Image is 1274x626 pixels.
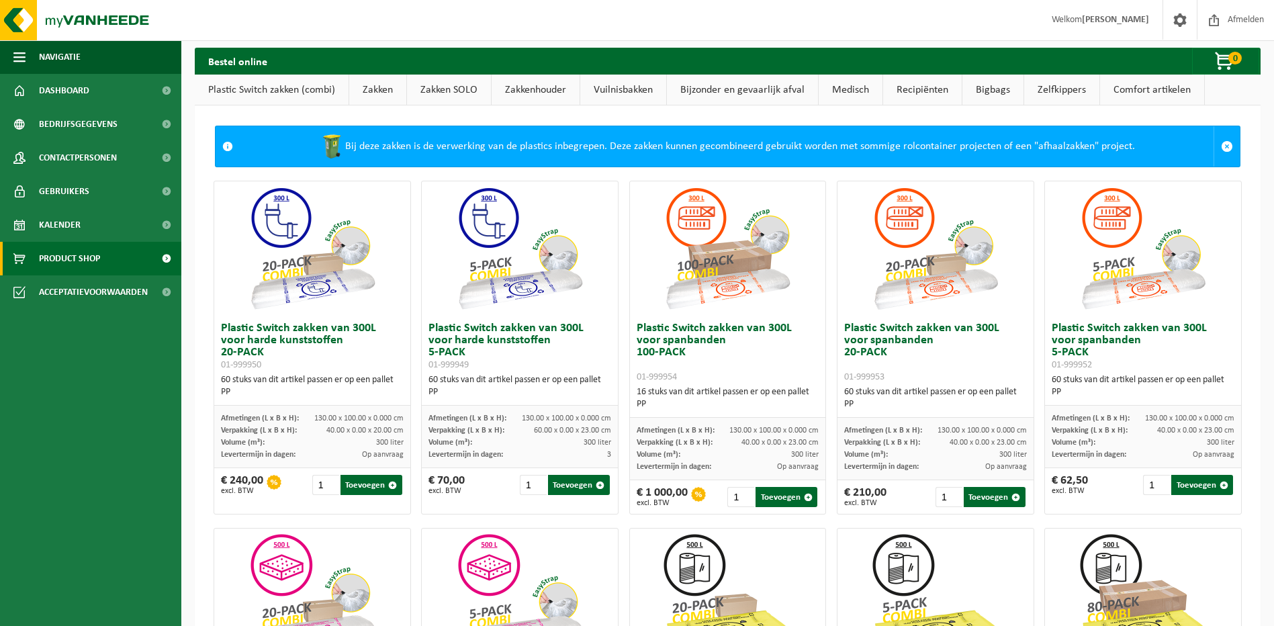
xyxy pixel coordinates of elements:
[221,322,404,371] h3: Plastic Switch zakken van 300L voor harde kunststoffen 20-PACK
[1192,48,1259,75] button: 0
[1157,427,1234,435] span: 40.00 x 0.00 x 23.00 cm
[349,75,406,105] a: Zakken
[950,439,1027,447] span: 40.00 x 0.00 x 23.00 cm
[1052,427,1128,435] span: Verpakking (L x B x H):
[844,322,1027,383] h3: Plastic Switch zakken van 300L voor spanbanden 20-PACK
[221,386,404,398] div: PP
[777,463,819,471] span: Op aanvraag
[318,133,345,160] img: WB-0240-HPE-GN-50.png
[340,475,402,495] button: Toevoegen
[667,75,818,105] a: Bijzonder en gevaarlijk afval
[1100,75,1204,105] a: Comfort artikelen
[637,386,819,410] div: 16 stuks van dit artikel passen er op een pallet
[39,242,100,275] span: Product Shop
[637,439,713,447] span: Verpakking (L x B x H):
[938,427,1027,435] span: 130.00 x 100.00 x 0.000 cm
[1052,386,1234,398] div: PP
[962,75,1023,105] a: Bigbags
[637,322,819,383] h3: Plastic Switch zakken van 300L voor spanbanden 100-PACK
[844,451,888,459] span: Volume (m³):
[221,360,261,370] span: 01-999950
[637,427,715,435] span: Afmetingen (L x B x H):
[1052,322,1234,371] h3: Plastic Switch zakken van 300L voor spanbanden 5-PACK
[637,487,688,507] div: € 1 000,00
[428,360,469,370] span: 01-999949
[362,451,404,459] span: Op aanvraag
[1214,126,1240,167] a: Sluit melding
[428,487,465,495] span: excl. BTW
[1052,414,1130,422] span: Afmetingen (L x B x H):
[39,40,81,74] span: Navigatie
[221,414,299,422] span: Afmetingen (L x B x H):
[1052,451,1126,459] span: Levertermijn in dagen:
[964,487,1026,507] button: Toevoegen
[637,451,680,459] span: Volume (m³):
[741,439,819,447] span: 40.00 x 0.00 x 23.00 cm
[428,439,472,447] span: Volume (m³):
[221,475,263,495] div: € 240,00
[453,181,587,316] img: 01-999949
[844,427,922,435] span: Afmetingen (L x B x H):
[607,451,611,459] span: 3
[428,386,611,398] div: PP
[637,463,711,471] span: Levertermijn in dagen:
[1052,360,1092,370] span: 01-999952
[39,74,89,107] span: Dashboard
[580,75,666,105] a: Vuilnisbakken
[1207,439,1234,447] span: 300 liter
[221,374,404,398] div: 60 stuks van dit artikel passen er op een pallet
[1052,475,1088,495] div: € 62,50
[492,75,580,105] a: Zakkenhouder
[428,322,611,371] h3: Plastic Switch zakken van 300L voor harde kunststoffen 5-PACK
[936,487,962,507] input: 1
[1024,75,1099,105] a: Zelfkippers
[428,414,506,422] span: Afmetingen (L x B x H):
[326,427,404,435] span: 40.00 x 0.00 x 20.00 cm
[791,451,819,459] span: 300 liter
[729,427,819,435] span: 130.00 x 100.00 x 0.000 cm
[756,487,817,507] button: Toevoegen
[221,451,295,459] span: Levertermijn in dagen:
[660,181,794,316] img: 01-999954
[314,414,404,422] span: 130.00 x 100.00 x 0.000 cm
[819,75,882,105] a: Medisch
[221,439,265,447] span: Volume (m³):
[407,75,491,105] a: Zakken SOLO
[844,386,1027,410] div: 60 stuks van dit artikel passen er op een pallet
[240,126,1214,167] div: Bij deze zakken is de verwerking van de plastics inbegrepen. Deze zakken kunnen gecombineerd gebr...
[637,372,677,382] span: 01-999954
[999,451,1027,459] span: 300 liter
[221,427,297,435] span: Verpakking (L x B x H):
[39,107,118,141] span: Bedrijfsgegevens
[844,439,920,447] span: Verpakking (L x B x H):
[1143,475,1170,495] input: 1
[428,427,504,435] span: Verpakking (L x B x H):
[195,48,281,74] h2: Bestel online
[520,475,547,495] input: 1
[548,475,610,495] button: Toevoegen
[39,141,117,175] span: Contactpersonen
[1145,414,1234,422] span: 130.00 x 100.00 x 0.000 cm
[534,427,611,435] span: 60.00 x 0.00 x 23.00 cm
[1052,374,1234,398] div: 60 stuks van dit artikel passen er op een pallet
[844,398,1027,410] div: PP
[844,499,886,507] span: excl. BTW
[312,475,339,495] input: 1
[1052,487,1088,495] span: excl. BTW
[1193,451,1234,459] span: Op aanvraag
[868,181,1003,316] img: 01-999953
[245,181,379,316] img: 01-999950
[39,275,148,309] span: Acceptatievoorwaarden
[985,463,1027,471] span: Op aanvraag
[844,463,919,471] span: Levertermijn in dagen:
[727,487,754,507] input: 1
[1082,15,1149,25] strong: [PERSON_NAME]
[221,487,263,495] span: excl. BTW
[637,499,688,507] span: excl. BTW
[428,374,611,398] div: 60 stuks van dit artikel passen er op een pallet
[376,439,404,447] span: 300 liter
[844,487,886,507] div: € 210,00
[584,439,611,447] span: 300 liter
[883,75,962,105] a: Recipiënten
[637,398,819,410] div: PP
